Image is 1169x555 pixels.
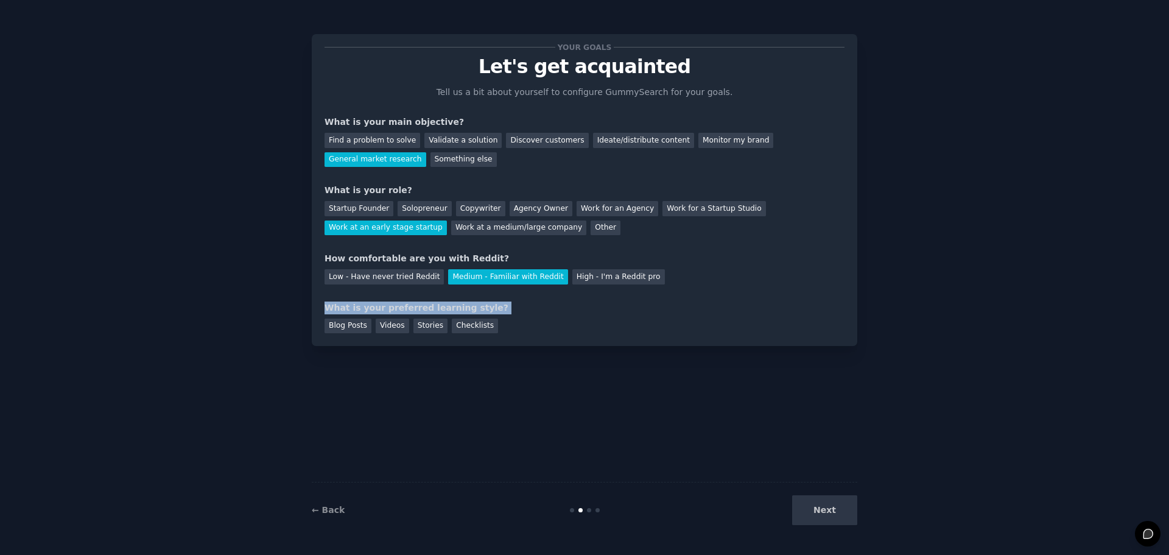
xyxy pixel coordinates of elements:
div: Blog Posts [325,319,371,334]
div: High - I'm a Reddit pro [572,269,665,285]
div: Work at an early stage startup [325,221,447,236]
div: Work for a Startup Studio [662,201,765,216]
div: How comfortable are you with Reddit? [325,252,844,265]
div: Work at a medium/large company [451,221,586,236]
div: Other [591,221,620,236]
div: What is your main objective? [325,116,844,129]
div: Discover customers [506,133,588,148]
div: Videos [376,319,409,334]
div: Work for an Agency [577,201,658,216]
div: What is your preferred learning style? [325,302,844,314]
div: Startup Founder [325,201,393,216]
div: Monitor my brand [698,133,773,148]
p: Tell us a bit about yourself to configure GummySearch for your goals. [431,86,738,99]
div: Low - Have never tried Reddit [325,269,444,285]
div: General market research [325,152,426,168]
div: Stories [413,319,448,334]
div: Find a problem to solve [325,133,420,148]
div: Medium - Familiar with Reddit [448,269,567,285]
div: Solopreneur [398,201,451,216]
div: Copywriter [456,201,505,216]
div: What is your role? [325,184,844,197]
div: Ideate/distribute content [593,133,694,148]
div: Something else [430,152,497,168]
p: Let's get acquainted [325,56,844,77]
div: Agency Owner [510,201,572,216]
div: Validate a solution [424,133,502,148]
div: Checklists [452,319,498,334]
a: ← Back [312,505,345,515]
span: Your goals [555,41,614,54]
